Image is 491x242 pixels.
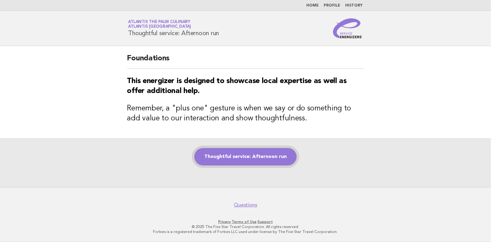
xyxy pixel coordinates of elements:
[55,224,436,229] p: © 2025 The Five Star Travel Corporation. All rights reserved.
[128,25,191,29] span: Atlantis [GEOGRAPHIC_DATA]
[324,4,340,7] a: Profile
[55,219,436,224] p: · ·
[333,18,363,38] img: Service Energizers
[128,20,191,29] a: Atlantis The Palm CulinaryAtlantis [GEOGRAPHIC_DATA]
[127,54,364,69] h2: Foundations
[307,4,319,7] a: Home
[194,148,297,165] a: Thoughtful service: Afternoon run
[345,4,363,7] a: History
[55,229,436,234] p: Forbes is a registered trademark of Forbes LLC used under license by The Five Star Travel Corpora...
[232,220,257,224] a: Terms of Use
[128,20,219,36] h1: Thoughtful service: Afternoon run
[257,220,273,224] a: Support
[234,202,257,208] a: Questions
[127,77,347,95] strong: This energizer is designed to showcase local expertise as well as offer additional help.
[127,104,364,123] h3: Remember, a "plus one" gesture is when we say or do something to add value to our interaction and...
[218,220,231,224] a: Privacy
